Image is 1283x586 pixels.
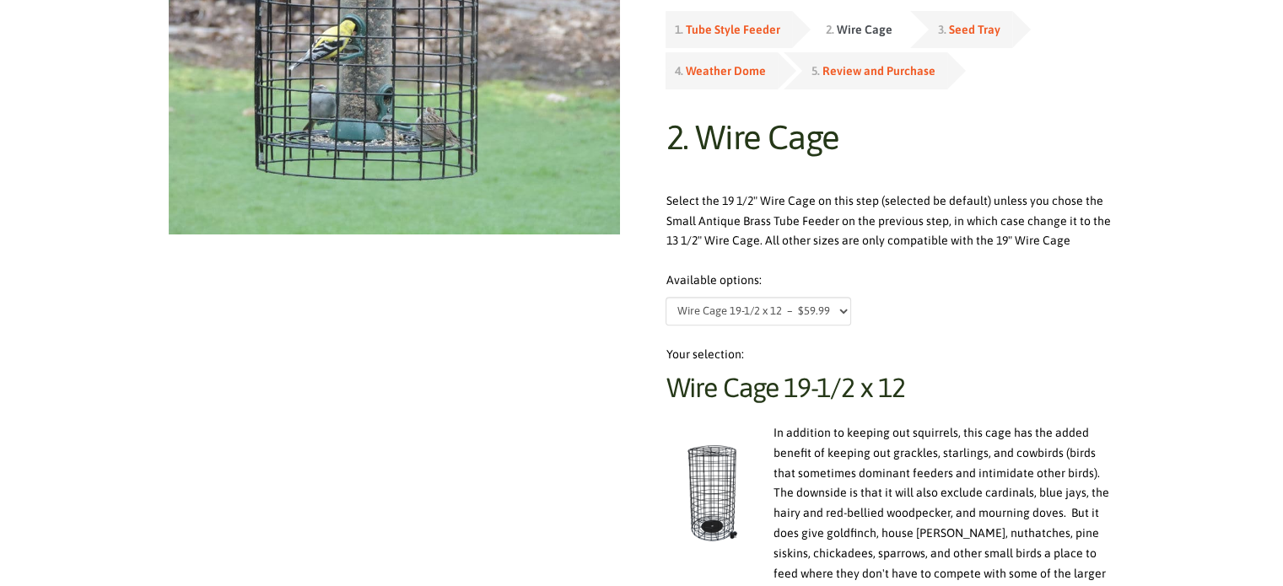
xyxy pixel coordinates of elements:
span: 1 [674,23,682,36]
span: 2 [825,23,833,36]
label: Available options: [666,271,1113,291]
span: 2 [666,118,687,156]
p: Your selection: [666,345,1113,365]
span: 4 [674,64,682,78]
a: Tube Style Feeder [685,16,779,43]
a: Seed Tray [948,16,1000,43]
a: Review and Purchase [822,57,935,84]
span: 5 [811,64,819,78]
a: Weather Dome [685,57,765,84]
p: Select the 19 1/2" Wire Cage on this step (selected be default) unless you chose the Small Antiqu... [666,191,1113,251]
a: Open image for Wire Cage in lightbox. [666,423,755,543]
span: 3 [937,23,946,36]
span: Wire Cage [695,118,838,156]
h3: Your selection: Wire Cage 19-1/2 x 12 [666,370,1113,406]
a: Wire Cage [836,16,892,43]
